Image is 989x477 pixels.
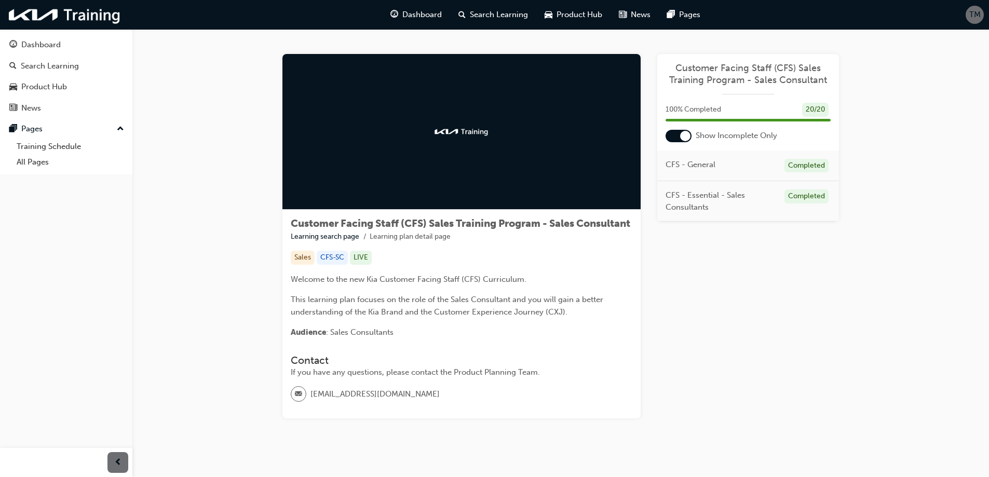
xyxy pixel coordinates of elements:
[611,4,659,25] a: news-iconNews
[557,9,602,21] span: Product Hub
[802,103,829,117] div: 20 / 20
[450,4,536,25] a: search-iconSearch Learning
[291,232,359,241] a: Learning search page
[114,456,122,469] span: prev-icon
[326,328,394,337] span: : Sales Consultants
[667,8,675,21] span: pages-icon
[9,125,17,134] span: pages-icon
[21,39,61,51] div: Dashboard
[666,159,715,171] span: CFS - General
[291,355,632,366] h3: Contact
[291,275,526,284] span: Welcome to the new Kia Customer Facing Staff (CFS) Curriculum.
[291,328,326,337] span: Audience
[4,57,128,76] a: Search Learning
[21,123,43,135] div: Pages
[21,60,79,72] div: Search Learning
[5,4,125,25] img: kia-training
[9,62,17,71] span: search-icon
[21,81,67,93] div: Product Hub
[666,104,721,116] span: 100 % Completed
[382,4,450,25] a: guage-iconDashboard
[619,8,627,21] span: news-icon
[433,127,490,137] img: kia-training
[370,231,451,243] li: Learning plan detail page
[784,159,829,173] div: Completed
[966,6,984,24] button: TM
[291,251,315,265] div: Sales
[969,9,981,21] span: TM
[291,366,632,378] div: If you have any questions, please contact the Product Planning Team.
[4,33,128,119] button: DashboardSearch LearningProduct HubNews
[4,99,128,118] a: News
[545,8,552,21] span: car-icon
[12,139,128,155] a: Training Schedule
[9,83,17,92] span: car-icon
[696,130,777,142] span: Show Incomplete Only
[12,154,128,170] a: All Pages
[310,388,440,400] span: [EMAIL_ADDRESS][DOMAIN_NAME]
[470,9,528,21] span: Search Learning
[784,189,829,203] div: Completed
[4,35,128,54] a: Dashboard
[9,40,17,50] span: guage-icon
[679,9,700,21] span: Pages
[4,77,128,97] a: Product Hub
[317,251,348,265] div: CFS-SC
[4,119,128,139] button: Pages
[350,251,372,265] div: LIVE
[536,4,611,25] a: car-iconProduct Hub
[9,104,17,113] span: news-icon
[659,4,709,25] a: pages-iconPages
[458,8,466,21] span: search-icon
[295,388,302,401] span: email-icon
[390,8,398,21] span: guage-icon
[666,189,776,213] span: CFS - Essential - Sales Consultants
[21,102,41,114] div: News
[666,62,831,86] a: Customer Facing Staff (CFS) Sales Training Program - Sales Consultant
[291,217,630,229] span: Customer Facing Staff (CFS) Sales Training Program - Sales Consultant
[402,9,442,21] span: Dashboard
[631,9,651,21] span: News
[117,122,124,136] span: up-icon
[291,295,605,317] span: This learning plan focuses on the role of the Sales Consultant and you will gain a better underst...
